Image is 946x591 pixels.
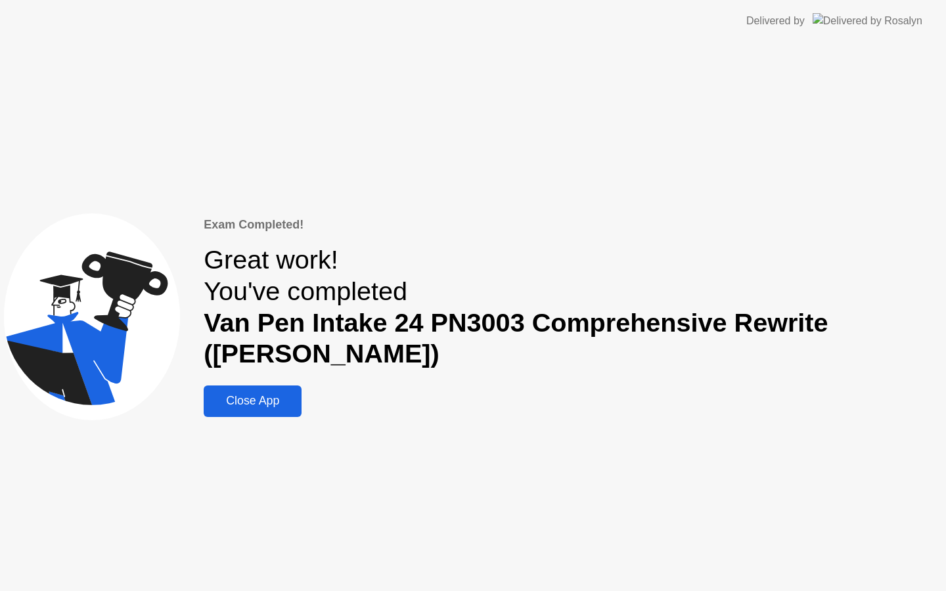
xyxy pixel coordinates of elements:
div: Great work! You've completed [204,244,942,369]
div: Exam Completed! [204,216,942,234]
button: Close App [204,385,302,417]
b: Van Pen Intake 24 PN3003 Comprehensive Rewrite ([PERSON_NAME]) [204,308,828,368]
div: Close App [208,394,298,408]
img: Delivered by Rosalyn [813,13,922,28]
div: Delivered by [746,13,805,29]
